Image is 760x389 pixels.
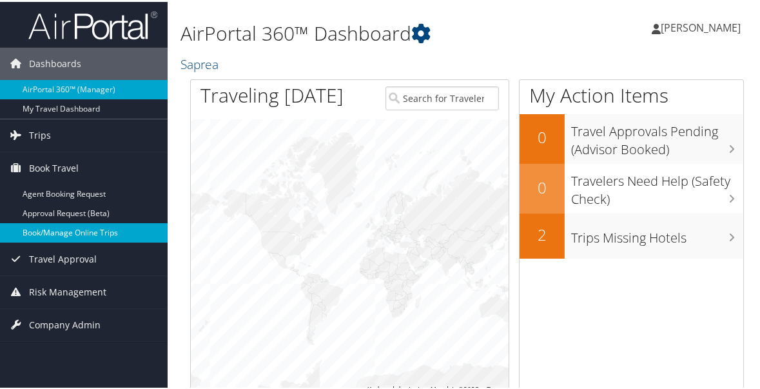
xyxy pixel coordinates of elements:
[520,112,743,162] a: 0Travel Approvals Pending (Advisor Booked)
[520,80,743,107] h1: My Action Items
[652,6,754,45] a: [PERSON_NAME]
[385,85,498,108] input: Search for Traveler
[28,8,157,39] img: airportal-logo.png
[520,125,565,146] h2: 0
[29,241,97,274] span: Travel Approval
[200,80,344,107] h1: Traveling [DATE]
[29,307,101,339] span: Company Admin
[571,114,743,157] h3: Travel Approvals Pending (Advisor Booked)
[520,162,743,212] a: 0Travelers Need Help (Safety Check)
[571,221,743,245] h3: Trips Missing Hotels
[29,150,79,183] span: Book Travel
[520,222,565,244] h2: 2
[520,212,743,257] a: 2Trips Missing Hotels
[661,19,741,33] span: [PERSON_NAME]
[520,175,565,197] h2: 0
[571,164,743,206] h3: Travelers Need Help (Safety Check)
[180,54,222,71] a: Saprea
[29,117,51,150] span: Trips
[180,18,563,45] h1: AirPortal 360™ Dashboard
[29,46,81,78] span: Dashboards
[29,274,106,306] span: Risk Management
